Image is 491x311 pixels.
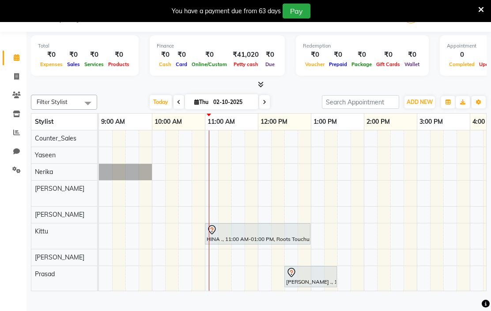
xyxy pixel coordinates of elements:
[152,115,184,128] a: 10:00 AM
[327,61,349,67] span: Prepaid
[417,115,445,128] a: 3:00 PM
[65,61,82,67] span: Sales
[106,50,132,60] div: ₹0
[37,98,68,105] span: Filter Stylist
[231,61,261,67] span: Petty cash
[35,185,84,193] span: [PERSON_NAME]
[174,61,189,67] span: Card
[211,96,255,109] input: 2025-10-02
[35,270,55,278] span: Prasad
[206,225,310,243] div: HINA ., 11:00 AM-01:00 PM, Roots Touchup Inoa(F)
[311,115,339,128] a: 1:00 PM
[35,253,84,261] span: [PERSON_NAME]
[82,50,106,60] div: ₹0
[35,211,84,218] span: [PERSON_NAME]
[303,50,327,60] div: ₹0
[263,61,277,67] span: Due
[106,61,132,67] span: Products
[38,42,132,50] div: Total
[99,115,127,128] a: 9:00 AM
[262,50,278,60] div: ₹0
[303,61,327,67] span: Voucher
[374,50,402,60] div: ₹0
[157,61,174,67] span: Cash
[189,50,229,60] div: ₹0
[157,50,174,60] div: ₹0
[38,50,65,60] div: ₹0
[65,50,82,60] div: ₹0
[82,61,106,67] span: Services
[447,61,477,67] span: Completed
[35,151,56,159] span: Yaseen
[322,95,399,109] input: Search Appointment
[35,134,76,142] span: Counter_Sales
[172,7,281,16] div: You have a payment due from 63 days
[402,61,422,67] span: Wallet
[402,50,422,60] div: ₹0
[349,50,374,60] div: ₹0
[35,118,53,126] span: Stylist
[283,4,310,19] button: Pay
[205,115,237,128] a: 11:00 AM
[364,115,392,128] a: 2:00 PM
[447,50,477,60] div: 0
[192,99,211,105] span: Thu
[157,42,278,50] div: Finance
[303,42,422,50] div: Redemption
[327,50,349,60] div: ₹0
[349,61,374,67] span: Package
[35,227,48,235] span: Kittu
[229,50,262,60] div: ₹41,020
[174,50,189,60] div: ₹0
[150,95,172,109] span: Today
[404,96,435,108] button: ADD NEW
[38,61,65,67] span: Expenses
[35,168,53,176] span: Nerika
[407,99,433,105] span: ADD NEW
[189,61,229,67] span: Online/Custom
[374,61,402,67] span: Gift Cards
[258,115,290,128] a: 12:00 PM
[285,267,336,286] div: [PERSON_NAME] ., 12:30 PM-01:30 PM, Sr.Stylist Cut(M)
